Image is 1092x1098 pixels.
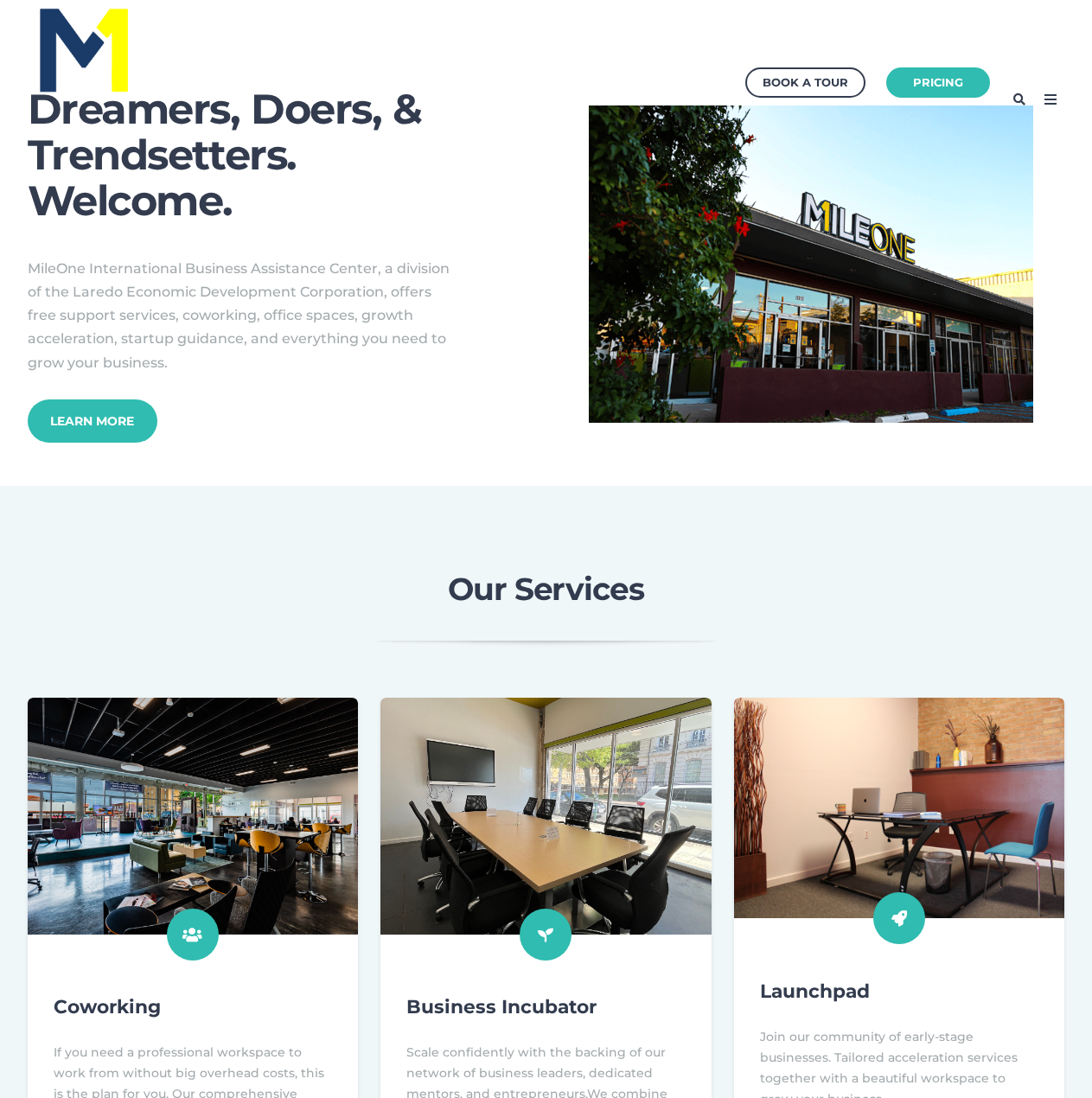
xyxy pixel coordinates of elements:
[28,399,157,443] a: Learn More
[54,993,333,1021] h4: Coworking
[734,698,1065,918] img: MileOne office photo
[28,260,450,371] span: MileOne International Business Assistance Center, a division of the Laredo Economic Development C...
[760,978,1039,1005] h4: Launchpad
[380,698,712,935] img: MileOne meeting room conference room
[886,67,990,98] a: Pricing
[28,86,503,223] h1: Dreamers, Doers, & Trendsetters. Welcome.
[745,67,865,98] a: Book a Tour
[589,105,1033,423] img: Canva Design DAFZb0Spo9U
[36,3,132,95] img: MileOne Blue_Yellow Logo
[97,572,996,607] h2: Our Services
[406,993,686,1021] h4: Business Incubator
[28,698,359,935] img: MileOne coworking space
[763,72,848,93] div: Book a Tour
